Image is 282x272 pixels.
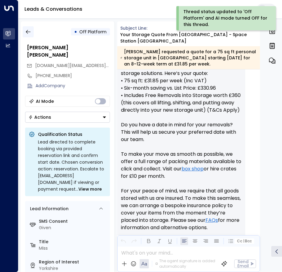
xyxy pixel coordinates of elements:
div: [PERSON_NAME] requested a quote for a 75 sq ft personal storage unit in [GEOGRAPHIC_DATA] startin... [120,49,257,67]
span: Cc Bcc [237,239,252,243]
label: SMS Consent [39,218,107,225]
label: Region of Interest [39,259,107,265]
div: Lead Information [28,206,69,212]
button: Undo [119,237,127,245]
span: [DOMAIN_NAME][EMAIL_ADDRESS][DOMAIN_NAME] [35,62,141,69]
div: Actions [28,114,51,120]
span: | [243,239,244,243]
div: Yorkshire [39,265,107,272]
div: • [74,26,77,37]
p: Qualification Status [38,131,106,137]
button: Cc|Bcc [235,238,254,244]
div: AddCompany [36,83,110,89]
button: Actions [25,112,110,123]
div: Thread status updated to 'Off Platform' and AI mode turned OFF for this thread. [183,9,268,28]
div: Button group with a nested menu [25,112,110,123]
a: FAQs [205,217,218,224]
span: Off Platform [79,29,107,35]
div: AI Mode [36,98,54,104]
div: The agent signature is added automatically [155,258,216,269]
div: Miss [39,245,107,252]
span: Subject Line: [120,25,147,31]
span: View more [78,186,102,192]
label: Title [39,239,107,245]
div: [PHONE_NUMBER] [36,73,110,79]
button: Redo [130,237,138,245]
div: Lead directed to complete booking via provided reservation link and confirm start date. Chosen co... [38,139,106,192]
div: [PERSON_NAME] [PERSON_NAME] [27,44,110,59]
div: Your storage quote from [GEOGRAPHIC_DATA] - Space Station [GEOGRAPHIC_DATA] [120,32,260,44]
div: Given [39,225,107,231]
a: box shop [182,165,204,173]
span: agosney92.ag@gmail.com [35,62,110,69]
a: Leads & Conversations [24,6,82,13]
